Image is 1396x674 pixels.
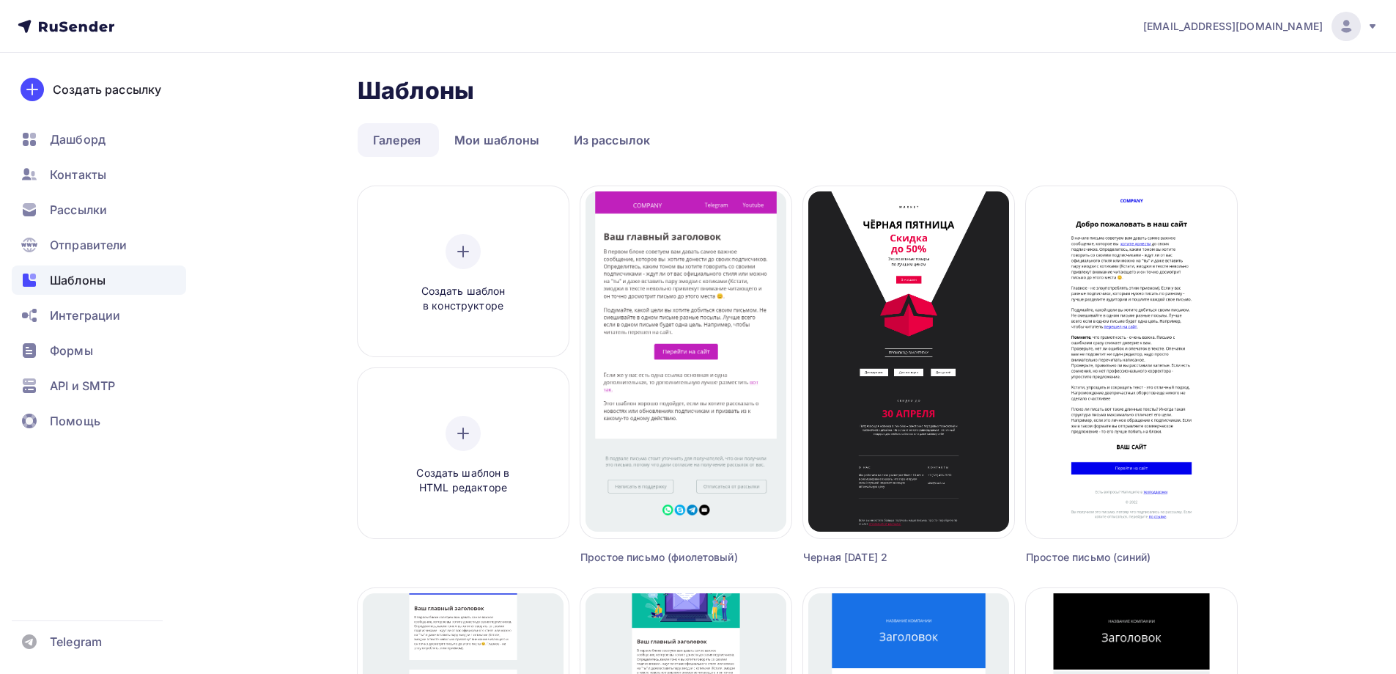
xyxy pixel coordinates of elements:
span: Формы [50,342,93,359]
span: Рассылки [50,201,107,219]
span: [EMAIL_ADDRESS][DOMAIN_NAME] [1143,19,1323,34]
a: Контакты [12,160,186,189]
a: [EMAIL_ADDRESS][DOMAIN_NAME] [1143,12,1378,41]
a: Отправители [12,230,186,260]
span: Помощь [50,412,100,430]
span: Интеграции [50,307,120,324]
div: Простое письмо (синий) [1026,550,1184,565]
span: Дашборд [50,131,106,148]
a: Шаблоны [12,265,186,295]
a: Из рассылок [558,123,666,157]
span: Telegram [50,633,102,651]
div: Черная [DATE] 2 [803,550,961,565]
span: Отправители [50,236,128,254]
a: Формы [12,336,186,365]
a: Рассылки [12,195,186,224]
span: Создать шаблон в конструкторе [394,284,533,314]
span: Шаблоны [50,271,106,289]
span: API и SMTP [50,377,115,395]
span: Создать шаблон в HTML редакторе [394,466,533,496]
div: Создать рассылку [53,81,161,98]
h2: Шаблоны [358,76,474,106]
a: Галерея [358,123,436,157]
a: Мои шаблоны [439,123,555,157]
div: Простое письмо (фиолетовый) [580,550,739,565]
span: Контакты [50,166,106,183]
a: Дашборд [12,125,186,154]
